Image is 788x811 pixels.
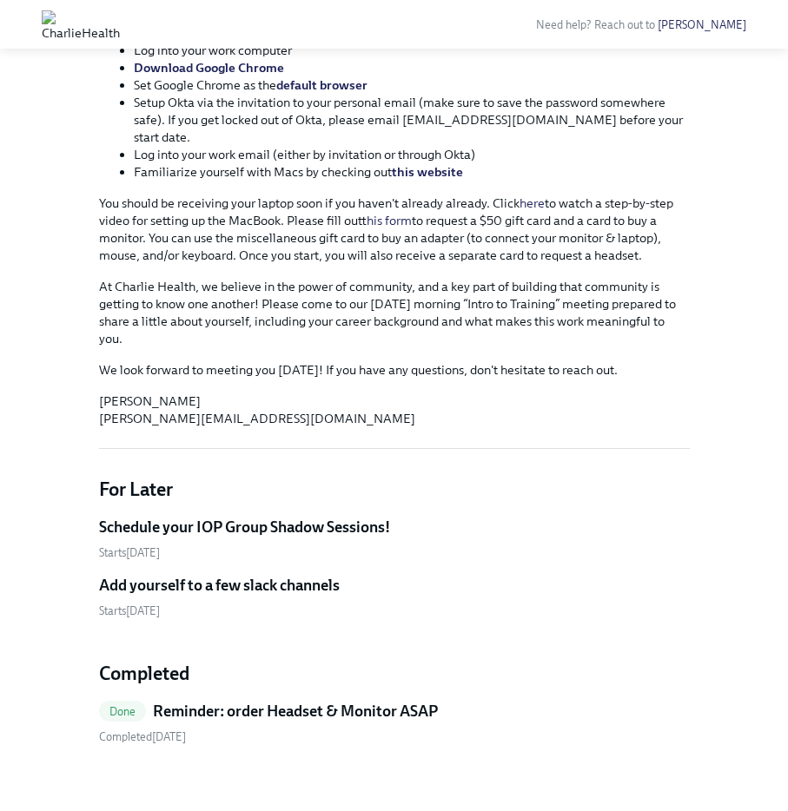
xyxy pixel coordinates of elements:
[520,195,545,211] a: here
[99,604,160,617] span: Friday, August 29th 2025, 10:00 am
[99,517,690,561] a: Schedule your IOP Group Shadow Sessions!Starts[DATE]
[99,661,690,687] h4: Completed
[134,94,690,146] li: Setup Okta via the invitation to your personal email (make sure to save the password somewhere sa...
[134,60,284,76] a: Download Google Chrome
[134,76,690,94] li: Set Google Chrome as the
[99,575,340,596] h5: Add yourself to a few slack channels
[99,477,690,503] h4: For Later
[99,361,690,379] p: We look forward to meeting you [DATE]! If you have any questions, don't hesitate to reach out.
[134,42,690,59] li: Log into your work computer
[392,164,463,180] a: this website
[99,517,390,537] h5: Schedule your IOP Group Shadow Sessions!
[99,701,690,745] a: DoneReminder: order Headset & Monitor ASAP Completed[DATE]
[276,77,368,93] a: default browser
[99,195,690,264] p: You should be receiving your laptop soon if you haven't already already. Click to watch a step-by...
[42,10,120,38] img: CharlieHealth
[153,701,438,722] h5: Reminder: order Headset & Monitor ASAP
[367,213,412,228] a: this form
[99,392,690,427] p: [PERSON_NAME] [PERSON_NAME][EMAIL_ADDRESS][DOMAIN_NAME]
[536,18,746,31] span: Need help? Reach out to
[99,546,160,559] span: Thursday, August 28th 2025, 10:00 am
[99,705,147,718] span: Done
[134,163,690,181] li: Familiarize yourself with Macs by checking out
[658,18,746,31] a: [PERSON_NAME]
[99,730,186,743] span: Tuesday, August 26th 2025, 12:50 pm
[134,146,690,163] li: Log into your work email (either by invitation or through Okta)
[99,278,690,347] p: At Charlie Health, we believe in the power of community, and a key part of building that communit...
[99,575,690,619] a: Add yourself to a few slack channelsStarts[DATE]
